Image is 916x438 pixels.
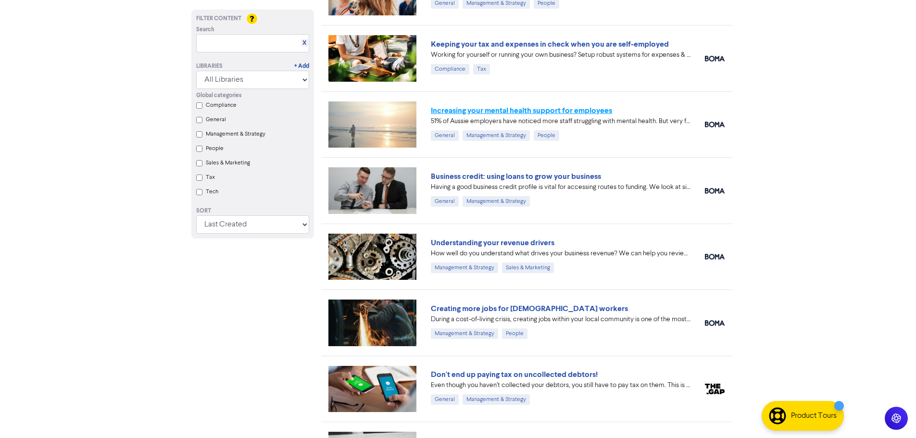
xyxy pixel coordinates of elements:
[795,334,916,438] iframe: Chat Widget
[502,328,527,339] div: People
[196,62,223,71] div: Libraries
[705,56,725,62] img: boma_accounting
[431,370,598,379] a: Don't end up paying tax on uncollected debtors!
[206,130,265,138] label: Management & Strategy
[431,116,690,126] div: 51% of Aussie employers have noticed more staff struggling with mental health. But very few have ...
[431,249,690,259] div: How well do you understand what drives your business revenue? We can help you review your numbers...
[431,182,690,192] div: Having a good business credit profile is vital for accessing routes to funding. We look at six di...
[206,159,250,167] label: Sales & Marketing
[206,115,226,124] label: General
[705,254,725,260] img: boma_accounting
[431,263,498,273] div: Management & Strategy
[463,130,530,141] div: Management & Strategy
[431,394,459,405] div: General
[431,314,690,325] div: During a cost-of-living crisis, creating jobs within your local community is one of the most impo...
[705,320,725,326] img: boma
[431,130,459,141] div: General
[463,196,530,207] div: Management & Strategy
[206,173,215,182] label: Tax
[294,62,309,71] a: + Add
[431,172,601,181] a: Business credit: using loans to grow your business
[206,101,237,110] label: Compliance
[206,144,224,153] label: People
[431,238,554,248] a: Understanding your revenue drivers
[705,188,725,194] img: boma
[473,64,490,75] div: Tax
[431,64,469,75] div: Compliance
[502,263,554,273] div: Sales & Marketing
[705,122,725,127] img: boma
[196,91,309,100] div: Global categories
[431,328,498,339] div: Management & Strategy
[196,14,309,23] div: Filter Content
[431,106,612,115] a: Increasing your mental health support for employees
[196,25,214,34] span: Search
[431,39,669,49] a: Keeping your tax and expenses in check when you are self-employed
[705,384,725,394] img: thegap
[196,207,309,215] div: Sort
[534,130,559,141] div: People
[431,304,628,313] a: Creating more jobs for [DEMOGRAPHIC_DATA] workers
[302,39,306,47] a: X
[431,380,690,390] div: Even though you haven’t collected your debtors, you still have to pay tax on them. This is becaus...
[206,188,218,196] label: Tech
[431,196,459,207] div: General
[463,394,530,405] div: Management & Strategy
[431,50,690,60] div: Working for yourself or running your own business? Setup robust systems for expenses & tax requir...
